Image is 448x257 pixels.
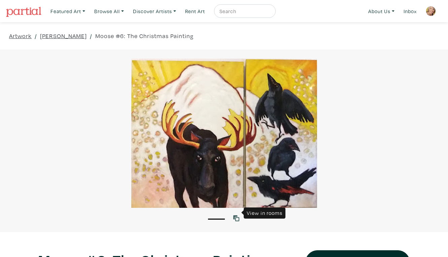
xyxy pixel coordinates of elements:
[95,31,194,40] a: Moose #6: The Christmas Painting
[91,4,127,18] a: Browse All
[90,31,92,40] span: /
[35,31,37,40] span: /
[40,31,87,40] a: [PERSON_NAME]
[208,219,225,220] button: 1 of 1
[9,31,32,40] a: Artwork
[426,6,436,16] img: phpThumb.php
[47,4,88,18] a: Featured Art
[401,4,420,18] a: Inbox
[130,4,179,18] a: Discover Artists
[244,207,285,219] div: View in rooms
[182,4,208,18] a: Rent Art
[219,7,269,15] input: Search
[365,4,398,18] a: About Us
